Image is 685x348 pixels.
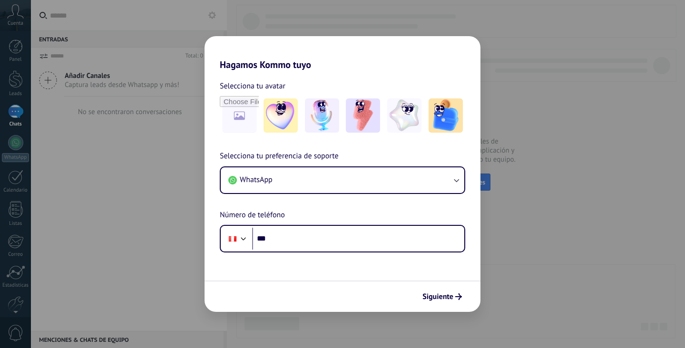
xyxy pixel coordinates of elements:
[387,98,421,133] img: -4.jpeg
[305,98,339,133] img: -2.jpeg
[346,98,380,133] img: -3.jpeg
[422,293,453,300] span: Siguiente
[240,175,273,184] span: WhatsApp
[220,209,285,222] span: Número de teléfono
[224,229,242,249] div: Peru: + 51
[220,150,339,163] span: Selecciona tu preferencia de soporte
[220,80,285,92] span: Selecciona tu avatar
[264,98,298,133] img: -1.jpeg
[429,98,463,133] img: -5.jpeg
[205,36,480,70] h2: Hagamos Kommo tuyo
[418,289,466,305] button: Siguiente
[221,167,464,193] button: WhatsApp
